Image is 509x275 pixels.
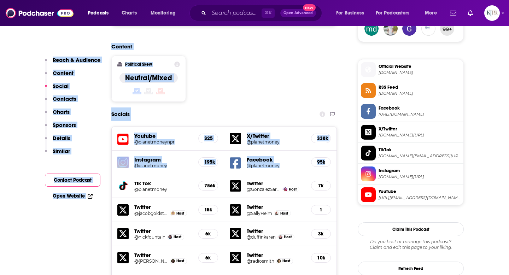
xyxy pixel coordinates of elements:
span: Host [176,211,184,216]
h5: 1 [317,207,325,213]
span: For Podcasters [376,8,410,18]
h5: @jacobgoldstein [134,211,168,216]
h5: 6k [204,255,212,261]
h2: Political Skew [125,62,152,67]
h5: 325 [204,135,212,141]
h5: 786k [204,183,212,189]
h5: Twitter [247,228,305,234]
span: Charts [122,8,137,18]
h5: Twitter [134,228,193,234]
span: New [303,4,316,11]
button: Open AdvancedNew [280,9,316,17]
button: Sponsors [45,122,76,135]
img: pmalik29 [384,22,398,36]
h4: Neutral/Mixed [125,74,172,82]
h5: Twitter [134,252,193,258]
span: Do you host or manage this podcast? [358,239,464,245]
button: open menu [146,7,185,19]
span: feeds.npr.org [379,91,461,96]
img: Amanda Aronczyk [171,259,175,263]
span: Official Website [379,63,461,70]
h5: 195k [204,159,212,165]
span: More [425,8,437,18]
button: Contacts [45,95,76,109]
img: mdsorob711 [364,22,379,36]
a: @planetmoney [247,139,305,145]
button: Similar [45,148,70,161]
h5: 6k [204,231,212,237]
button: open menu [331,7,373,19]
span: RSS Feed [379,84,461,90]
img: Tollund [402,22,416,36]
h5: 3k [317,231,325,237]
button: Content [45,70,74,83]
p: Charts [53,109,70,115]
a: Nick Fountain [168,235,172,239]
a: Show notifications dropdown [447,7,459,19]
button: Reach & Audience [45,57,100,70]
span: Host [176,259,184,263]
a: @planetmoneynpr [134,139,193,145]
a: Sally Helm [275,211,279,215]
button: 99+ [440,22,454,36]
p: Details [53,135,70,141]
h5: Twitter [247,204,305,210]
h5: 95k [317,159,325,165]
span: Host [289,187,297,192]
span: Instagram [379,168,461,174]
span: Host [280,211,288,216]
h2: Content [111,43,331,50]
a: Official Website[DOMAIN_NAME] [361,62,461,77]
p: Reach & Audience [53,57,100,63]
button: Contact Podcast [45,174,100,187]
a: @planetmoney [134,163,193,168]
button: open menu [371,7,420,19]
h5: 7k [317,183,325,189]
span: Logged in as KJPRpodcast [484,5,500,21]
h5: Facebook [247,156,305,163]
p: Contacts [53,95,76,102]
span: YouTube [379,188,461,195]
h2: Socials [111,107,130,121]
span: https://www.youtube.com/@planetmoneynpr [379,195,461,200]
a: TikTok[DOMAIN_NAME][EMAIL_ADDRESS][URL] [361,146,461,160]
img: Robert Smith [277,259,281,263]
a: Show notifications dropdown [465,7,476,19]
a: Instagram[DOMAIN_NAME][URL] [361,166,461,181]
a: @planetmoney [134,187,193,192]
a: Charts [117,7,141,19]
img: iconImage [117,157,129,168]
h5: 338k [317,135,325,141]
a: X/Twitter[DOMAIN_NAME][URL] [361,125,461,140]
img: mindmingles [421,22,435,36]
button: Details [45,135,70,148]
button: Claim This Podcast [358,222,464,236]
h5: Instagram [134,156,193,163]
a: @SallyHelm [247,211,272,216]
p: Similar [53,148,70,154]
h5: 10k [317,255,325,261]
img: Karen Duffin [279,235,282,239]
h5: Youtube [134,133,193,139]
img: Podchaser - Follow, Share and Rate Podcasts [6,6,74,20]
a: YouTube[URL][EMAIL_ADDRESS][DOMAIN_NAME] [361,187,461,202]
img: Sarah Aida Gonzalez [283,187,287,191]
a: @duffinkaren [247,234,276,240]
a: @planetmoney [247,163,305,168]
button: Show profile menu [484,5,500,21]
h5: Tik Tok [134,180,193,187]
span: Host [282,259,290,263]
a: @radiosmith [247,258,274,264]
a: @[PERSON_NAME] [134,258,168,264]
